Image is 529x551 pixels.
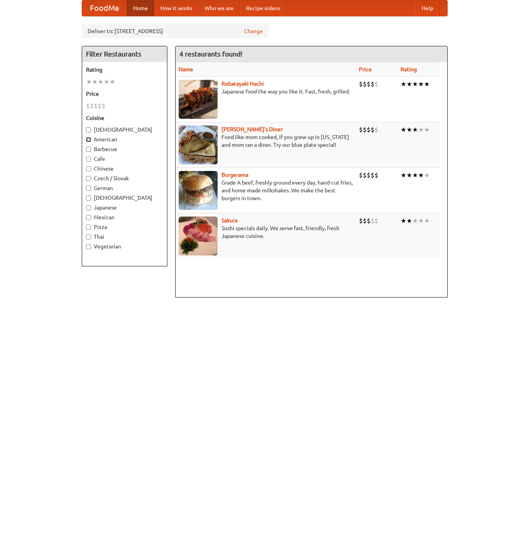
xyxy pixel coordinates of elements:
div: Deliver to: [STREET_ADDRESS] [82,24,269,38]
p: Sushi specials daily. We serve fast, friendly, fresh Japanese cuisine. [179,224,353,240]
input: Pizza [86,225,91,230]
a: Help [415,0,439,16]
a: Name [179,66,193,72]
a: Who we are [199,0,240,16]
li: $ [367,125,371,134]
label: German [86,184,163,192]
li: ★ [412,80,418,88]
li: $ [374,80,378,88]
ng-pluralize: 4 restaurants found! [179,50,243,58]
li: ★ [424,80,430,88]
label: Czech / Slovak [86,174,163,182]
li: ★ [406,125,412,134]
img: burgerama.jpg [179,171,218,210]
li: $ [371,125,374,134]
h5: Rating [86,66,163,74]
li: $ [98,102,102,110]
li: $ [363,171,367,180]
label: Vegetarian [86,243,163,250]
a: Rating [401,66,417,72]
li: $ [374,217,378,225]
li: ★ [401,80,406,88]
label: Cafe [86,155,163,163]
a: Sakura [221,217,237,224]
li: $ [363,125,367,134]
li: ★ [418,80,424,88]
li: ★ [424,217,430,225]
p: Japanese food the way you like it. Fast, fresh, grilled. [179,88,353,95]
li: ★ [412,217,418,225]
input: [DEMOGRAPHIC_DATA] [86,127,91,132]
li: $ [371,171,374,180]
li: $ [94,102,98,110]
li: ★ [401,171,406,180]
h4: Filter Restaurants [82,46,167,62]
input: Mexican [86,215,91,220]
li: ★ [424,125,430,134]
li: $ [363,80,367,88]
img: sakura.jpg [179,217,218,255]
input: American [86,137,91,142]
li: $ [359,125,363,134]
h5: Cuisine [86,114,163,122]
li: ★ [98,77,104,86]
a: Home [127,0,154,16]
li: ★ [418,171,424,180]
li: ★ [92,77,98,86]
li: $ [102,102,105,110]
li: ★ [104,77,109,86]
input: Cafe [86,157,91,162]
li: $ [374,125,378,134]
label: Pizza [86,223,163,231]
a: How it works [154,0,199,16]
li: $ [367,217,371,225]
input: German [86,186,91,191]
p: Grade A beef, freshly ground every day, hand-cut fries, and home-made milkshakes. We make the bes... [179,179,353,202]
img: robatayaki.jpg [179,80,218,119]
li: $ [363,217,367,225]
label: American [86,136,163,143]
li: $ [371,80,374,88]
li: ★ [412,125,418,134]
li: $ [371,217,374,225]
li: $ [359,80,363,88]
li: ★ [418,217,424,225]
a: Change [244,27,263,35]
img: sallys.jpg [179,125,218,164]
label: Japanese [86,204,163,211]
li: ★ [109,77,115,86]
li: ★ [406,171,412,180]
li: $ [90,102,94,110]
a: Robatayaki Hachi [221,81,264,87]
li: $ [86,102,90,110]
input: Chinese [86,166,91,171]
li: ★ [401,217,406,225]
li: ★ [406,80,412,88]
h5: Price [86,90,163,98]
li: $ [367,80,371,88]
li: ★ [406,217,412,225]
li: ★ [424,171,430,180]
b: [PERSON_NAME]'s Diner [221,126,283,132]
input: Thai [86,234,91,239]
li: $ [359,171,363,180]
li: $ [374,171,378,180]
li: ★ [418,125,424,134]
input: Barbecue [86,147,91,152]
label: Thai [86,233,163,241]
label: Mexican [86,213,163,221]
li: ★ [86,77,92,86]
input: Vegetarian [86,244,91,249]
input: Japanese [86,205,91,210]
label: Barbecue [86,145,163,153]
input: Czech / Slovak [86,176,91,181]
a: Burgerama [221,172,248,178]
p: Food like mom cooked, if you grew up in [US_STATE] and mom ran a diner. Try our blue plate special! [179,133,353,149]
label: Chinese [86,165,163,173]
label: [DEMOGRAPHIC_DATA] [86,194,163,202]
a: FoodMe [82,0,127,16]
li: $ [367,171,371,180]
input: [DEMOGRAPHIC_DATA] [86,195,91,201]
